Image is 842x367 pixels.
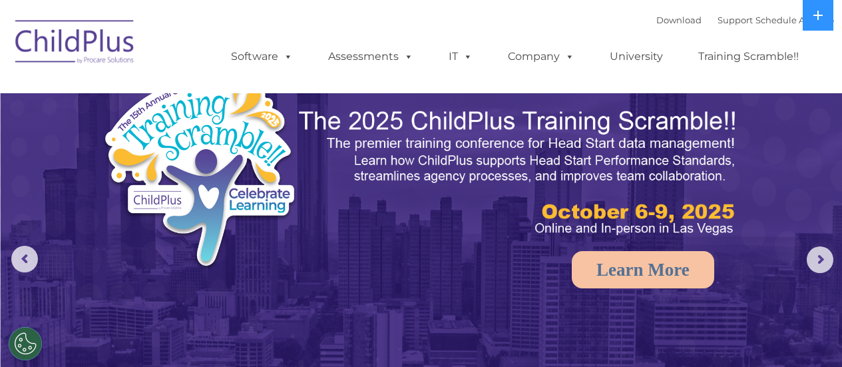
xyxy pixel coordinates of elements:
[685,43,812,70] a: Training Scramble!!
[656,15,702,25] a: Download
[9,327,42,360] button: Cookies Settings
[435,43,486,70] a: IT
[596,43,676,70] a: University
[718,15,753,25] a: Support
[218,43,306,70] a: Software
[656,15,834,25] font: |
[775,303,842,367] iframe: Chat Widget
[495,43,588,70] a: Company
[572,251,714,288] a: Learn More
[755,15,834,25] a: Schedule A Demo
[9,11,142,77] img: ChildPlus by Procare Solutions
[315,43,427,70] a: Assessments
